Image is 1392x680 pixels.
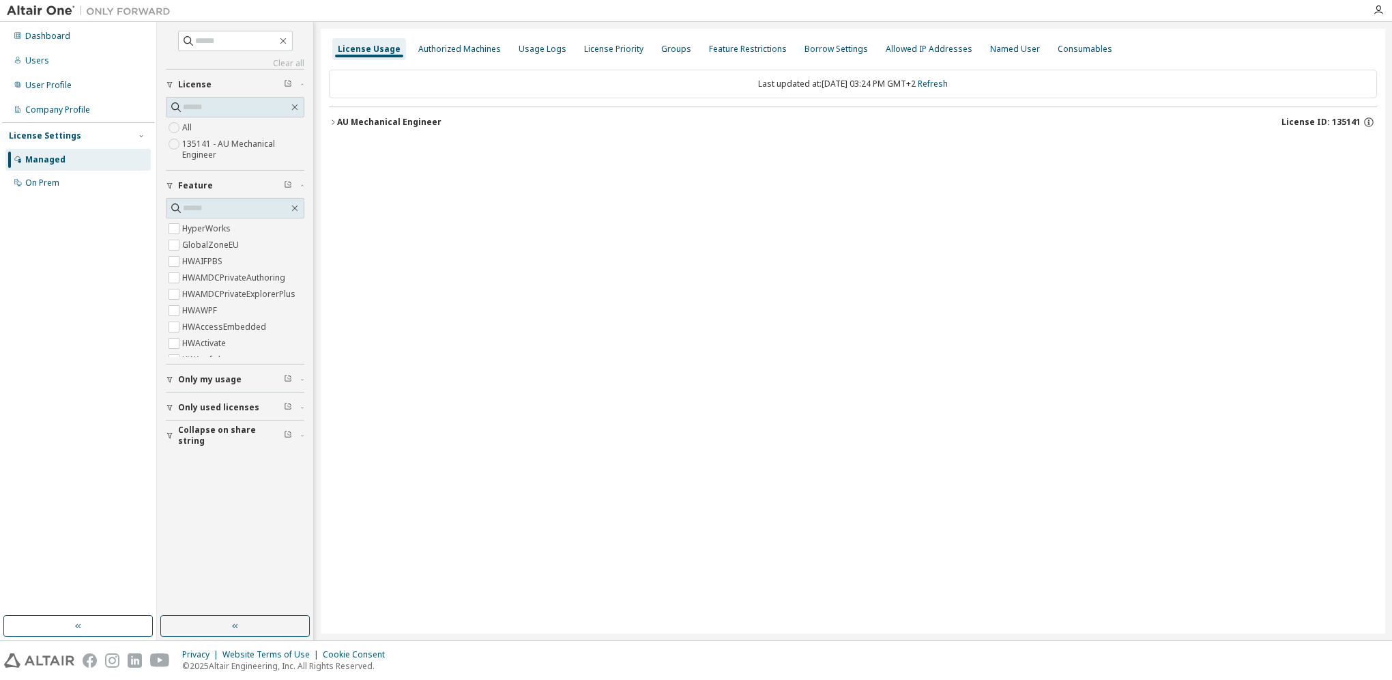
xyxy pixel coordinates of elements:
[4,653,74,668] img: altair_logo.svg
[25,80,72,91] div: User Profile
[178,402,259,413] span: Only used licenses
[182,136,304,163] label: 135141 - AU Mechanical Engineer
[25,31,70,42] div: Dashboard
[284,402,292,413] span: Clear filter
[182,221,233,237] label: HyperWorks
[182,119,194,136] label: All
[918,78,948,89] a: Refresh
[178,180,213,191] span: Feature
[83,653,97,668] img: facebook.svg
[9,130,81,141] div: License Settings
[182,319,269,335] label: HWAccessEmbedded
[182,237,242,253] label: GlobalZoneEU
[886,44,972,55] div: Allowed IP Addresses
[182,270,288,286] label: HWAMDCPrivateAuthoring
[178,79,212,90] span: License
[323,649,393,660] div: Cookie Consent
[284,180,292,191] span: Clear filter
[284,374,292,385] span: Clear filter
[338,44,401,55] div: License Usage
[284,430,292,441] span: Clear filter
[166,365,304,395] button: Only my usage
[105,653,119,668] img: instagram.svg
[166,58,304,69] a: Clear all
[418,44,501,55] div: Authorized Machines
[150,653,170,668] img: youtube.svg
[166,171,304,201] button: Feature
[182,286,298,302] label: HWAMDCPrivateExplorerPlus
[25,178,59,188] div: On Prem
[709,44,787,55] div: Feature Restrictions
[519,44,566,55] div: Usage Logs
[166,393,304,423] button: Only used licenses
[990,44,1040,55] div: Named User
[182,352,226,368] label: HWAcufwh
[222,649,323,660] div: Website Terms of Use
[166,70,304,100] button: License
[182,302,220,319] label: HWAWPF
[25,104,90,115] div: Company Profile
[178,374,242,385] span: Only my usage
[182,253,225,270] label: HWAIFPBS
[25,154,66,165] div: Managed
[1281,117,1361,128] span: License ID: 135141
[329,107,1377,137] button: AU Mechanical EngineerLicense ID: 135141
[804,44,868,55] div: Borrow Settings
[178,425,284,447] span: Collapse on share string
[661,44,691,55] div: Groups
[182,660,393,672] p: © 2025 Altair Engineering, Inc. All Rights Reserved.
[584,44,643,55] div: License Priority
[182,335,229,352] label: HWActivate
[25,55,49,66] div: Users
[337,117,441,128] div: AU Mechanical Engineer
[329,70,1377,98] div: Last updated at: [DATE] 03:24 PM GMT+2
[1058,44,1112,55] div: Consumables
[166,421,304,451] button: Collapse on share string
[128,653,142,668] img: linkedin.svg
[284,79,292,90] span: Clear filter
[182,649,222,660] div: Privacy
[7,4,177,18] img: Altair One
